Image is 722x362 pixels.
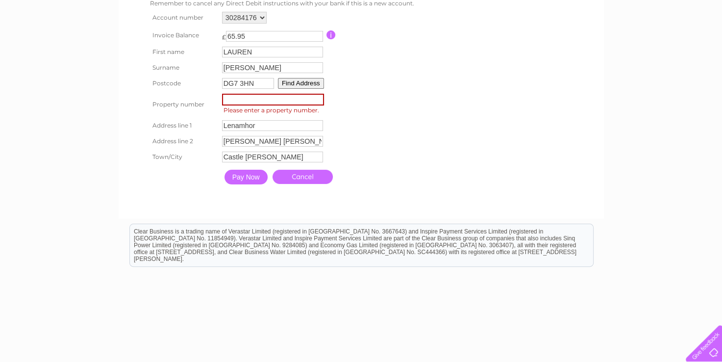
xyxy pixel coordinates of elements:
th: Address line 2 [148,133,220,149]
button: Find Address [278,78,324,89]
a: Cancel [273,170,333,184]
th: Address line 1 [148,118,220,133]
th: Postcode [148,76,220,91]
th: Surname [148,60,220,76]
th: Account number [148,9,220,26]
th: Invoice Balance [148,26,220,44]
div: Clear Business is a trading name of Verastar Limited (registered in [GEOGRAPHIC_DATA] No. 3667643... [130,5,593,48]
a: Energy [574,42,596,49]
span: Please enter a property number. [222,105,327,115]
th: Property number [148,91,220,118]
a: Water [549,42,568,49]
a: Telecoms [601,42,631,49]
img: logo.png [25,26,75,55]
th: First name [148,44,220,60]
th: Town/City [148,149,220,165]
input: Information [326,30,336,39]
a: Log out [690,42,713,49]
a: Blog [637,42,651,49]
a: 0333 014 3131 [537,5,605,17]
a: Contact [657,42,681,49]
input: Pay Now [224,170,268,184]
td: £ [222,28,226,41]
